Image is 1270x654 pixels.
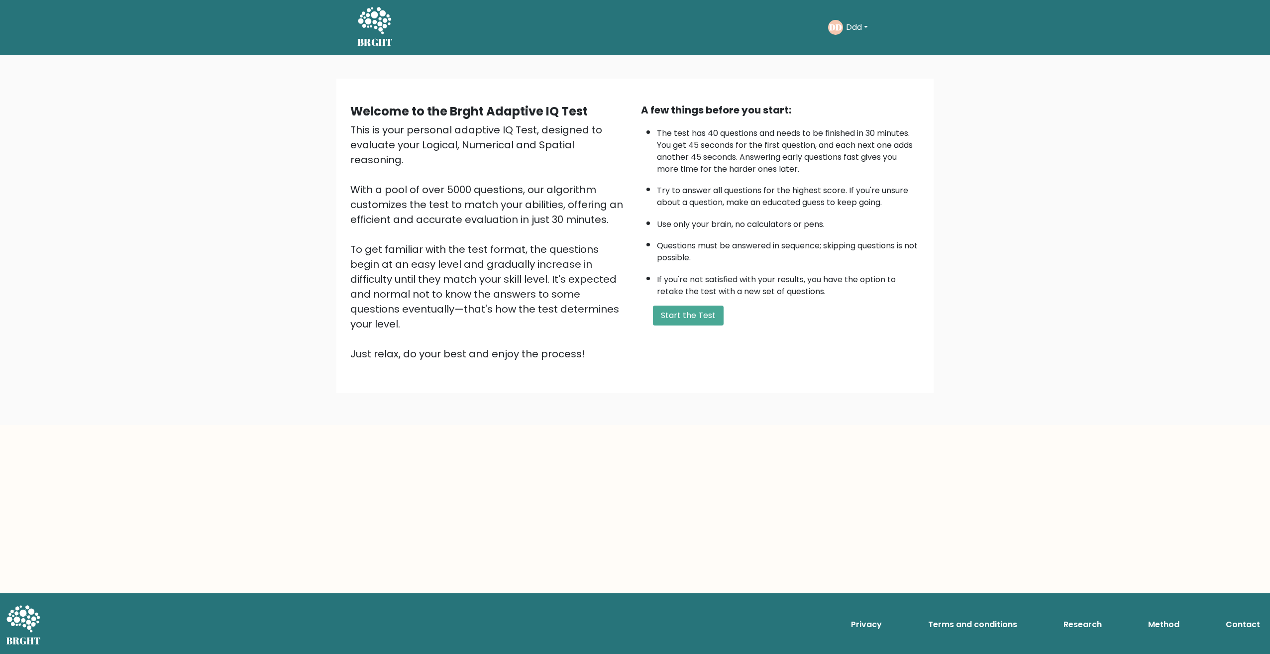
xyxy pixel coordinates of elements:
[657,214,920,230] li: Use only your brain, no calculators or pens.
[843,21,871,34] button: Ddd
[924,615,1021,635] a: Terms and conditions
[657,180,920,209] li: Try to answer all questions for the highest score. If you're unsure about a question, make an edu...
[1222,615,1264,635] a: Contact
[357,4,393,51] a: BRGHT
[350,122,629,361] div: This is your personal adaptive IQ Test, designed to evaluate your Logical, Numerical and Spatial ...
[1144,615,1183,635] a: Method
[657,122,920,175] li: The test has 40 questions and needs to be finished in 30 minutes. You get 45 seconds for the firs...
[357,36,393,48] h5: BRGHT
[657,235,920,264] li: Questions must be answered in sequence; skipping questions is not possible.
[847,615,886,635] a: Privacy
[350,103,588,119] b: Welcome to the Brght Adaptive IQ Test
[829,21,842,33] text: DD
[653,306,724,326] button: Start the Test
[641,103,920,117] div: A few things before you start:
[1059,615,1106,635] a: Research
[657,269,920,298] li: If you're not satisfied with your results, you have the option to retake the test with a new set ...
